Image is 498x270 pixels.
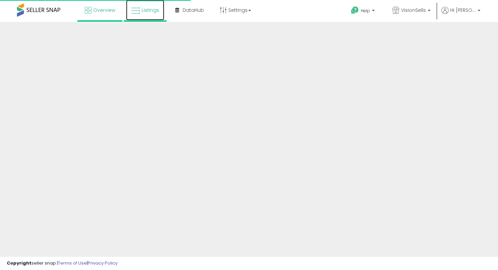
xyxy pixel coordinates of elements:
[93,7,115,14] span: Overview
[401,7,426,14] span: VisionSells
[142,7,159,14] span: Listings
[58,260,87,266] a: Terms of Use
[346,1,381,22] a: Help
[441,7,480,22] a: Hi [PERSON_NAME]
[450,7,476,14] span: Hi [PERSON_NAME]
[88,260,118,266] a: Privacy Policy
[183,7,204,14] span: DataHub
[351,6,359,15] i: Get Help
[7,260,32,266] strong: Copyright
[361,8,370,14] span: Help
[7,260,118,267] div: seller snap | |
